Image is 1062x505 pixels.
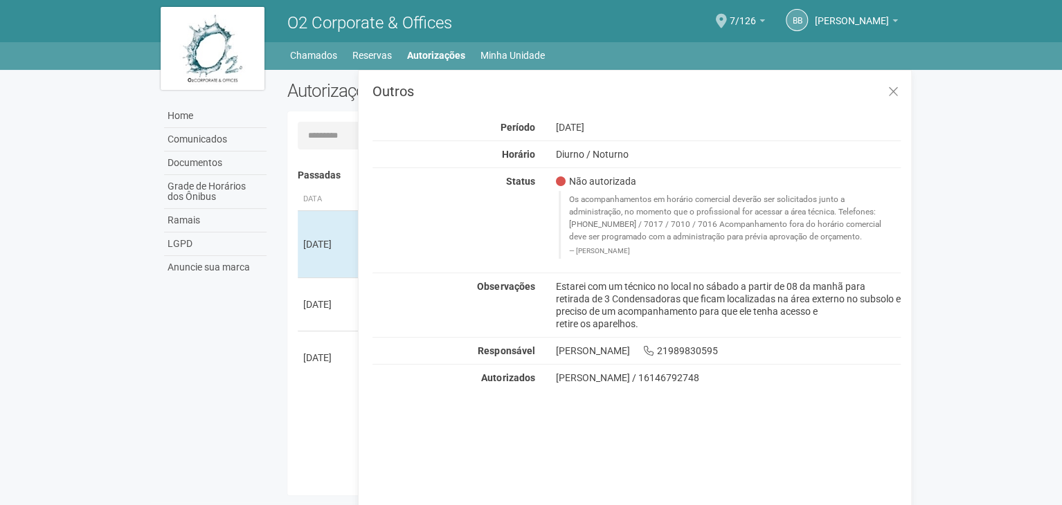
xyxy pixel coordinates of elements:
[298,170,891,181] h4: Passadas
[555,371,901,384] div: [PERSON_NAME] / 16146792748
[730,17,765,28] a: 7/126
[164,128,267,151] a: Comunicados
[815,17,898,28] a: [PERSON_NAME]
[298,188,360,211] th: Data
[786,9,808,31] a: BB
[545,345,911,357] div: [PERSON_NAME] 21989830595
[164,232,267,256] a: LGPD
[545,148,911,160] div: Diurno / Noturno
[164,104,267,128] a: Home
[407,46,465,65] a: Autorizações
[372,84,901,98] h3: Outros
[500,122,534,133] strong: Período
[161,7,264,90] img: logo.jpg
[505,176,534,187] strong: Status
[303,297,354,311] div: [DATE]
[480,46,545,65] a: Minha Unidade
[164,209,267,232] a: Ramais
[352,46,392,65] a: Reservas
[501,149,534,160] strong: Horário
[559,191,901,258] blockquote: Os acompanhamentos em horário comercial deverão ser solicitados junto a administração, no momento...
[555,175,636,187] span: Não autorizada
[164,151,267,175] a: Documentos
[164,256,267,279] a: Anuncie sua marca
[481,372,534,383] strong: Autorizados
[730,2,756,26] span: 7/126
[545,280,911,330] div: Estarei com um técnico no local no sábado a partir de 08 da manhã para retirada de 3 Condensadora...
[164,175,267,209] a: Grade de Horários dos Ônibus
[545,121,911,134] div: [DATE]
[287,80,584,101] h2: Autorizações
[303,351,354,365] div: [DATE]
[568,246,893,256] footer: [PERSON_NAME]
[290,46,337,65] a: Chamados
[287,13,452,33] span: O2 Corporate & Offices
[303,237,354,251] div: [DATE]
[478,345,534,356] strong: Responsável
[477,281,534,292] strong: Observações
[815,2,889,26] span: Bruno Bonfante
